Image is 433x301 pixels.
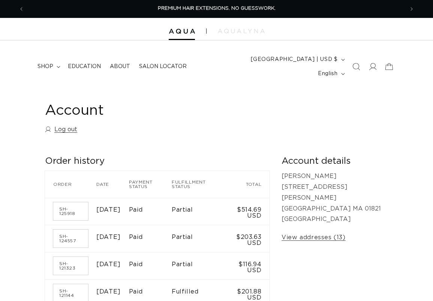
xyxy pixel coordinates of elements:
td: Paid [129,198,172,225]
th: Date [96,171,129,198]
h2: Account details [282,156,388,167]
a: Order number SH-125918 [53,202,88,220]
td: Partial [172,198,225,225]
p: [PERSON_NAME] [STREET_ADDRESS][PERSON_NAME] [GEOGRAPHIC_DATA] MA 01821 [GEOGRAPHIC_DATA] [282,171,388,225]
span: English [318,70,337,78]
time: [DATE] [96,261,121,267]
span: [GEOGRAPHIC_DATA] | USD $ [251,56,338,64]
a: View addresses (13) [282,232,345,243]
span: shop [37,63,53,70]
th: Fulfillment status [172,171,225,198]
td: Partial [172,225,225,252]
h1: Account [45,102,388,120]
a: Log out [45,124,77,135]
button: Next announcement [403,2,420,16]
img: Aqua Hair Extensions [169,29,195,34]
td: $203.63 USD [225,225,270,252]
time: [DATE] [96,234,121,240]
time: [DATE] [96,289,121,295]
span: Education [68,63,101,70]
a: About [105,59,135,74]
time: [DATE] [96,207,121,213]
th: Total [225,171,270,198]
a: Salon Locator [135,59,191,74]
summary: shop [33,59,63,74]
a: Order number SH-121323 [53,257,88,275]
th: Order [45,171,96,198]
a: Order number SH-124557 [53,230,88,248]
button: [GEOGRAPHIC_DATA] | USD $ [246,52,348,67]
th: Payment status [129,171,172,198]
h2: Order history [45,156,270,167]
summary: Search [348,58,364,75]
span: About [110,63,130,70]
img: aqualyna.com [218,29,265,33]
td: $514.69 USD [225,198,270,225]
span: Salon Locator [139,63,187,70]
td: Paid [129,252,172,280]
span: PREMIUM HAIR EXTENSIONS. NO GUESSWORK. [158,6,276,11]
td: Partial [172,252,225,280]
a: Education [63,59,105,74]
td: Paid [129,225,172,252]
td: $116.94 USD [225,252,270,280]
button: Previous announcement [13,2,30,16]
button: English [313,67,348,81]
